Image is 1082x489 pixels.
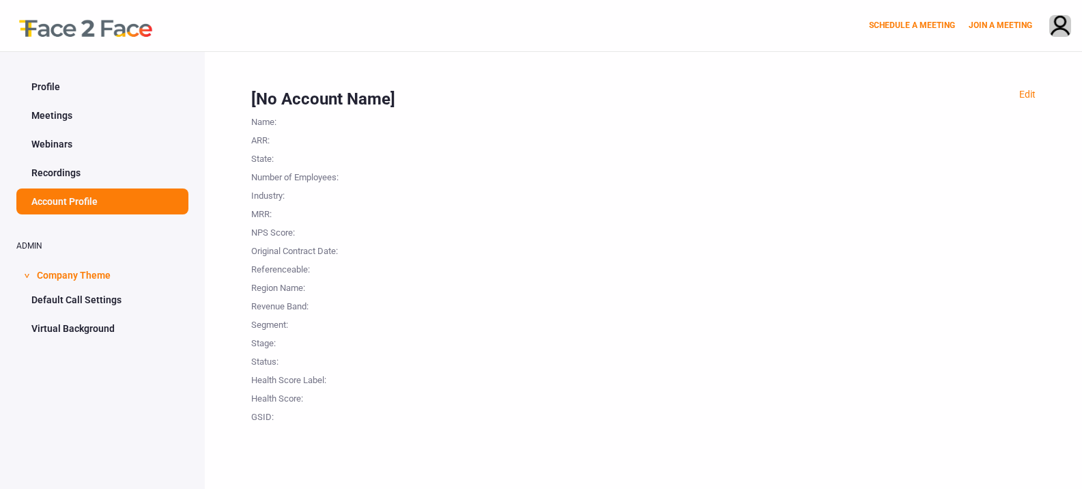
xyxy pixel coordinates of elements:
a: JOIN A MEETING [969,20,1032,30]
div: Original Contract Date : [251,240,388,258]
span: > [20,273,33,278]
div: Health Score Label : [251,369,388,387]
div: NPS Score : [251,221,388,240]
div: State : [251,148,388,166]
div: Referenceable : [251,258,388,277]
div: Segment : [251,313,388,332]
div: MRR : [251,203,388,221]
div: Number of Employees : [251,166,388,184]
div: [No Account Name] [251,87,1036,111]
a: SCHEDULE A MEETING [869,20,955,30]
a: Webinars [16,131,188,157]
div: ARR : [251,129,388,148]
div: Region Name : [251,277,388,295]
div: Status : [251,350,388,369]
span: Company Theme [37,261,111,287]
div: Revenue Band : [251,295,388,313]
h2: ADMIN [16,242,188,251]
a: Virtual Background [16,316,188,341]
a: Meetings [16,102,188,128]
img: avatar.710606db.png [1050,16,1070,38]
div: Stage : [251,332,388,350]
div: Industry : [251,184,388,203]
a: Profile [16,74,188,100]
div: Name : [251,111,388,129]
a: Default Call Settings [16,287,188,313]
a: Edit [1019,89,1036,100]
a: Recordings [16,160,188,186]
div: Health Score : [251,387,388,406]
a: Account Profile [16,188,188,214]
div: GSID : [251,406,388,424]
